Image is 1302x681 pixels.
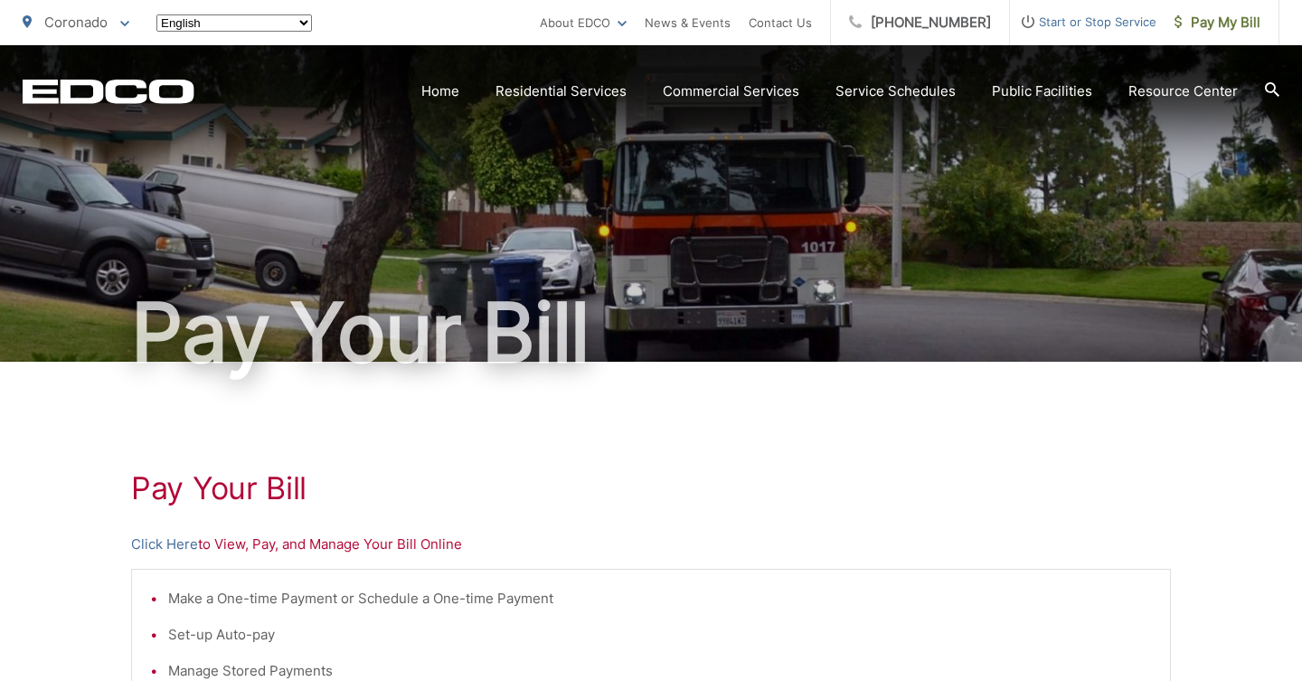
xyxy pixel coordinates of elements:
h1: Pay Your Bill [23,288,1279,378]
span: Pay My Bill [1175,12,1260,33]
a: Service Schedules [835,80,956,102]
span: Coronado [44,14,108,31]
h1: Pay Your Bill [131,470,1171,506]
a: Residential Services [495,80,627,102]
a: Commercial Services [663,80,799,102]
li: Make a One-time Payment or Schedule a One-time Payment [168,588,1152,610]
li: Set-up Auto-pay [168,624,1152,646]
a: Public Facilities [992,80,1092,102]
p: to View, Pay, and Manage Your Bill Online [131,534,1171,555]
a: News & Events [645,12,731,33]
a: Contact Us [749,12,812,33]
a: EDCD logo. Return to the homepage. [23,79,194,104]
a: Resource Center [1128,80,1238,102]
a: About EDCO [540,12,627,33]
a: Click Here [131,534,198,555]
select: Select a language [156,14,312,32]
a: Home [421,80,459,102]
